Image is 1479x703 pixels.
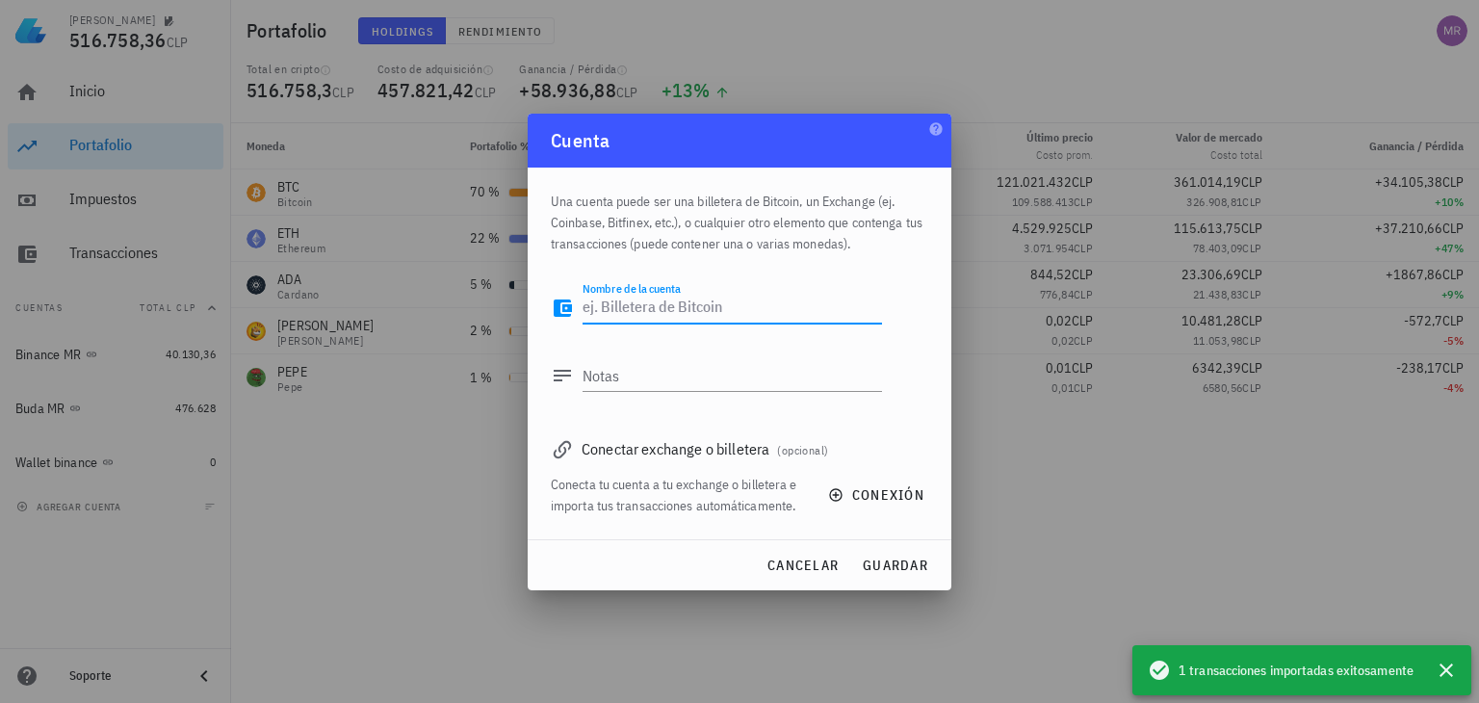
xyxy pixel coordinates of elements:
[1179,660,1414,681] span: 1 transacciones importadas exitosamente
[854,548,936,583] button: guardar
[766,557,839,574] span: cancelar
[817,478,940,512] button: conexión
[862,557,928,574] span: guardar
[583,281,681,296] label: Nombre de la cuenta
[528,114,951,168] div: Cuenta
[551,168,928,266] div: Una cuenta puede ser una billetera de Bitcoin, un Exchange (ej. Coinbase, Bitfinex, etc.), o cual...
[551,474,805,516] div: Conecta tu cuenta a tu exchange o billetera e importa tus transacciones automáticamente.
[551,435,928,462] div: Conectar exchange o billetera
[759,548,846,583] button: cancelar
[832,486,924,504] span: conexión
[777,443,828,457] span: (opcional)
